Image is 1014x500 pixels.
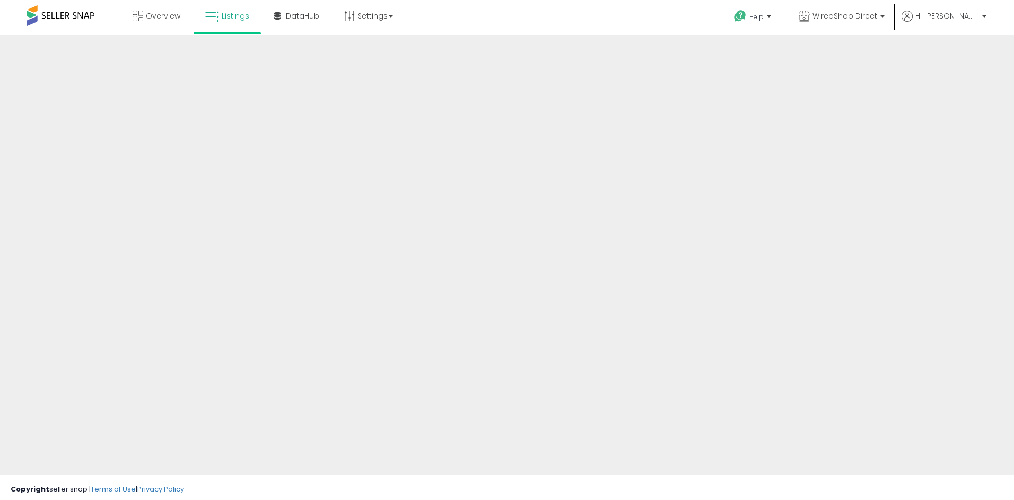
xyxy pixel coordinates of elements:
span: Listings [222,11,249,21]
span: WiredShop Direct [812,11,877,21]
span: DataHub [286,11,319,21]
a: Hi [PERSON_NAME] [902,11,986,35]
a: Help [725,2,782,35]
span: Help [749,12,764,21]
span: Hi [PERSON_NAME] [915,11,979,21]
i: Get Help [733,10,747,23]
span: Overview [146,11,180,21]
